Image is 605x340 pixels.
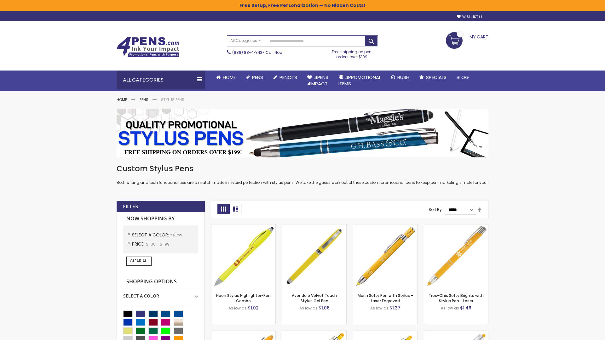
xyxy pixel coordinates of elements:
[460,305,471,311] span: $1.46
[307,74,328,87] span: 4Pens 4impact
[292,293,337,303] a: Avendale Velvet Touch Stylus Gel Pen
[132,241,146,247] span: Price
[216,293,271,303] a: Neon Stylus Highlighter-Pen Combo
[353,224,417,229] a: Marin Softy Pen with Stylus - Laser Engraved-Yellow
[117,164,488,174] h1: Custom Stylus Pens
[424,331,488,336] a: Tres-Chic Softy with Stylus Top Pen - ColorJet-Yellow
[282,224,346,229] a: Avendale Velvet Touch Stylus Gel Pen-Yellow
[211,71,241,84] a: Home
[452,71,474,84] a: Blog
[353,331,417,336] a: Phoenix Softy Brights Gel with Stylus Pen - Laser-Yellow
[117,97,127,102] a: Home
[397,74,409,81] span: Rush
[457,74,469,81] span: Blog
[441,305,459,311] span: As low as
[241,71,268,84] a: Pens
[227,36,265,46] a: All Categories
[228,305,247,311] span: As low as
[302,71,333,91] a: 4Pens4impact
[217,204,229,214] strong: Grid
[299,305,318,311] span: As low as
[130,258,148,263] span: Clear All
[252,74,263,81] span: Pens
[248,305,259,311] span: $1.02
[457,14,482,19] a: Wishlist
[326,47,378,59] div: Free shipping on pen orders over $199
[424,224,488,229] a: Tres-Chic Softy Brights with Stylus Pen - Laser-Yellow
[170,232,182,238] span: Yellow
[211,224,275,288] img: Neon Stylus Highlighter-Pen Combo-Yellow
[132,232,170,238] span: Select A Color
[232,50,262,55] a: (888) 88-4PENS
[282,331,346,336] a: Phoenix Softy Brights with Stylus Pen - Laser-Yellow
[211,331,275,336] a: Ellipse Softy Brights with Stylus Pen - Laser-Yellow
[279,74,297,81] span: Pencils
[282,224,346,288] img: Avendale Velvet Touch Stylus Gel Pen-Yellow
[123,288,198,299] div: Select A Color
[232,50,284,55] span: - Call Now!
[117,164,488,185] div: Both writing and tech functionalities are a match made in hybrid perfection with stylus pens. We ...
[389,305,400,311] span: $1.37
[230,38,262,43] span: All Categories
[117,37,180,57] img: 4Pens Custom Pens and Promotional Products
[319,305,330,311] span: $1.06
[424,224,488,288] img: Tres-Chic Softy Brights with Stylus Pen - Laser-Yellow
[223,74,236,81] span: Home
[370,305,389,311] span: As low as
[123,275,198,289] strong: Shopping Options
[426,74,447,81] span: Specials
[123,203,138,210] strong: Filter
[414,71,452,84] a: Specials
[126,257,152,265] a: Clear All
[358,293,413,303] a: Marin Softy Pen with Stylus - Laser Engraved
[386,71,414,84] a: Rush
[123,212,198,225] strong: Now Shopping by
[338,74,381,87] span: 4PROMOTIONAL ITEMS
[353,224,417,288] img: Marin Softy Pen with Stylus - Laser Engraved-Yellow
[161,97,184,102] strong: Stylus Pens
[117,71,205,89] div: All Categories
[211,224,275,229] a: Neon Stylus Highlighter-Pen Combo-Yellow
[333,71,386,91] a: 4PROMOTIONALITEMS
[429,207,442,212] label: Sort By
[429,293,484,303] a: Tres-Chic Softy Brights with Stylus Pen - Laser
[268,71,302,84] a: Pencils
[146,241,170,247] span: $1.00 - $1.99
[140,97,148,102] a: Pens
[117,109,488,157] img: Stylus Pens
